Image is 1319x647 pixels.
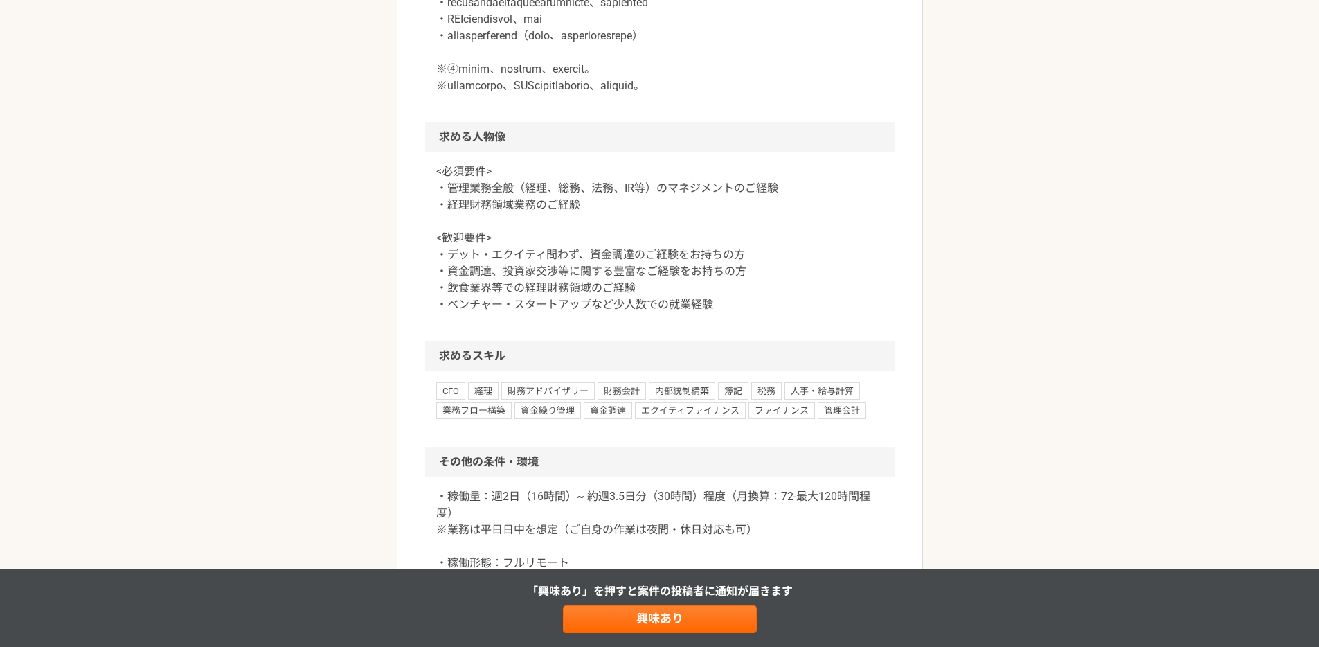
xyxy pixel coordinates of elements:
[436,163,883,313] p: <必須要件> ・管理業務全般（経理、総務、法務、IR等）のマネジメントのご経験 ・経理財務領域業務のご経験 <歓迎要件> ・デット・エクイティ問わず、資金調達のご経験をお持ちの方 ・資金調達、投...
[436,488,883,621] p: ・稼働量：週2日（16時間）~ 約週3.5日分（30時間）程度（月換算：72-最大120時間程度） ※業務は平日日中を想定（ご自身の作業は夜間・休日対応も可） ・稼働形態：フルリモート 報酬目安...
[501,382,595,399] span: 財務アドバイザリー
[748,402,815,419] span: ファイナンス
[635,402,746,419] span: エクイティファイナンス
[563,605,757,633] a: 興味あり
[514,402,581,419] span: 資金繰り管理
[818,402,866,419] span: 管理会計
[468,382,499,399] span: 経理
[425,447,895,477] h2: その他の条件・環境
[425,341,895,371] h2: 求めるスキル
[436,402,512,419] span: 業務フロー構築
[751,382,782,399] span: 税務
[527,583,793,600] p: 「興味あり」を押すと 案件の投稿者に通知が届きます
[584,402,632,419] span: 資金調達
[649,382,715,399] span: 内部統制構築
[784,382,860,399] span: 人事・給与計算
[436,382,465,399] span: CFO
[598,382,646,399] span: 財務会計
[425,122,895,152] h2: 求める人物像
[718,382,748,399] span: 簿記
